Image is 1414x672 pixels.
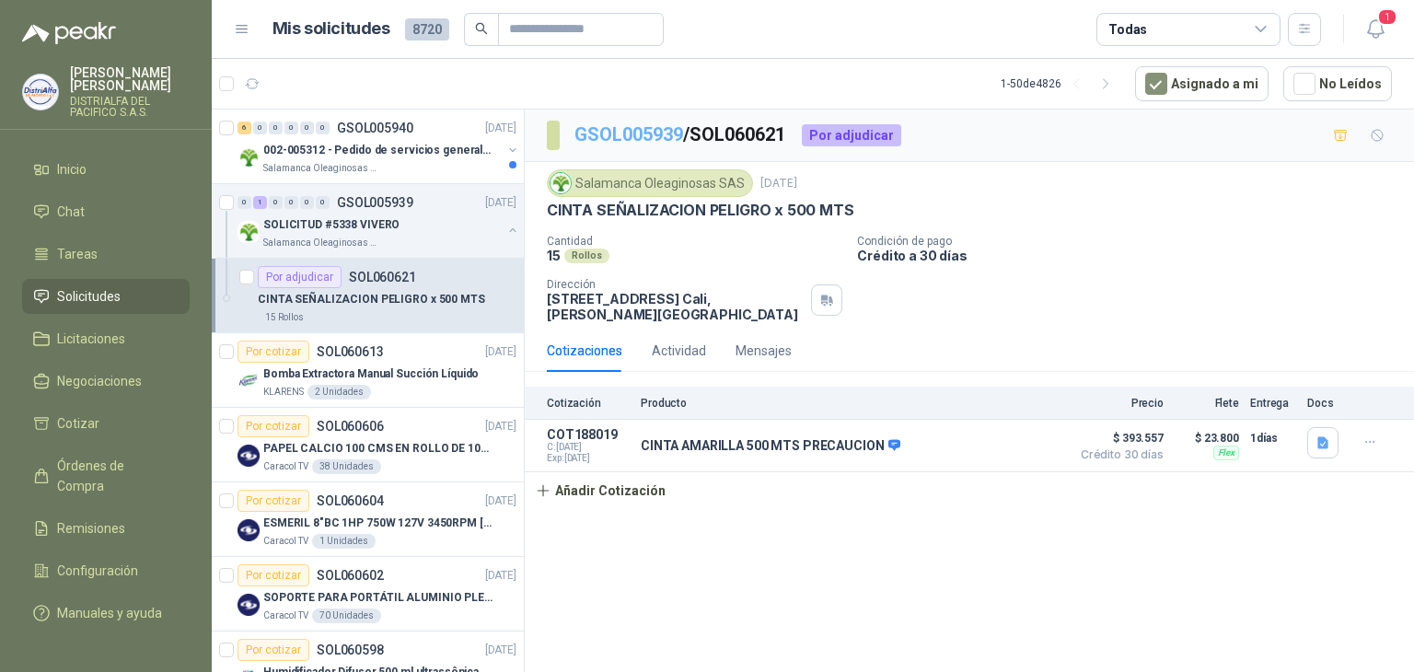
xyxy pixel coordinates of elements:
[263,142,493,159] p: 002-005312 - Pedido de servicios generales CASA RO
[547,201,854,220] p: CINTA SEÑALIZACION PELIGRO x 500 MTS
[263,608,308,623] p: Caracol TV
[547,169,753,197] div: Salamanca Oleaginosas SAS
[212,408,524,482] a: Por cotizarSOL060606[DATE] Company LogoPAPEL CALCIO 100 CMS EN ROLLO DE 100 GRCaracol TV38 Unidades
[238,122,251,134] div: 6
[1072,397,1164,410] p: Precio
[641,397,1060,410] p: Producto
[238,594,260,616] img: Company Logo
[22,22,116,44] img: Logo peakr
[22,321,190,356] a: Licitaciones
[57,244,98,264] span: Tareas
[253,122,267,134] div: 0
[22,279,190,314] a: Solicitudes
[238,415,309,437] div: Por cotizar
[337,196,413,209] p: GSOL005939
[317,494,384,507] p: SOL060604
[258,266,342,288] div: Por adjudicar
[1283,66,1392,101] button: No Leídos
[857,235,1407,248] p: Condición de pago
[57,371,142,391] span: Negociaciones
[238,146,260,168] img: Company Logo
[212,482,524,557] a: Por cotizarSOL060604[DATE] Company LogoESMERIL 8"BC 1HP 750W 127V 3450RPM [PERSON_NAME]Caracol TV...
[253,196,267,209] div: 1
[564,249,609,263] div: Rollos
[22,194,190,229] a: Chat
[307,385,371,400] div: 2 Unidades
[316,122,330,134] div: 0
[641,438,900,455] p: CINTA AMARILLA 500 MTS PRECAUCION
[485,120,516,137] p: [DATE]
[238,639,309,661] div: Por cotizar
[22,152,190,187] a: Inicio
[547,453,630,464] span: Exp: [DATE]
[70,66,190,92] p: [PERSON_NAME] [PERSON_NAME]
[337,122,413,134] p: GSOL005940
[547,278,804,291] p: Dirección
[525,472,676,509] button: Añadir Cotización
[485,418,516,435] p: [DATE]
[1213,446,1239,460] div: Flex
[57,202,85,222] span: Chat
[263,459,308,474] p: Caracol TV
[312,459,381,474] div: 38 Unidades
[1250,397,1296,410] p: Entrega
[238,445,260,467] img: Company Logo
[22,553,190,588] a: Configuración
[258,291,485,308] p: CINTA SEÑALIZACION PELIGRO x 500 MTS
[1072,449,1164,460] span: Crédito 30 días
[736,341,792,361] div: Mensajes
[574,123,683,145] a: GSOL005939
[238,221,260,243] img: Company Logo
[23,75,58,110] img: Company Logo
[212,333,524,408] a: Por cotizarSOL060613[DATE] Company LogoBomba Extractora Manual Succión LíquidoKLARENS2 Unidades
[238,117,520,176] a: 6 0 0 0 0 0 GSOL005940[DATE] Company Logo002-005312 - Pedido de servicios generales CASA ROSalama...
[1175,397,1239,410] p: Flete
[485,194,516,212] p: [DATE]
[300,122,314,134] div: 0
[802,124,901,146] div: Por adjudicar
[1250,427,1296,449] p: 1 días
[1307,397,1344,410] p: Docs
[1108,19,1147,40] div: Todas
[349,271,416,284] p: SOL060621
[317,569,384,582] p: SOL060602
[263,161,379,176] p: Salamanca Oleaginosas SAS
[1359,13,1392,46] button: 1
[1072,427,1164,449] span: $ 393.557
[272,16,390,42] h1: Mis solicitudes
[22,596,190,631] a: Manuales y ayuda
[70,96,190,118] p: DISTRIALFA DEL PACIFICO S.A.S.
[574,121,787,149] p: / SOL060621
[485,642,516,659] p: [DATE]
[22,237,190,272] a: Tareas
[263,589,493,607] p: SOPORTE PARA PORTÁTIL ALUMINIO PLEGABLE VTA
[22,364,190,399] a: Negociaciones
[269,122,283,134] div: 0
[238,191,520,250] a: 0 1 0 0 0 0 GSOL005939[DATE] Company LogoSOLICITUD #5338 VIVEROSalamanca Oleaginosas SAS
[317,643,384,656] p: SOL060598
[284,122,298,134] div: 0
[551,173,571,193] img: Company Logo
[263,515,493,532] p: ESMERIL 8"BC 1HP 750W 127V 3450RPM [PERSON_NAME]
[212,557,524,631] a: Por cotizarSOL060602[DATE] Company LogoSOPORTE PARA PORTÁTIL ALUMINIO PLEGABLE VTACaracol TV70 Un...
[212,259,524,333] a: Por adjudicarSOL060621CINTA SEÑALIZACION PELIGRO x 500 MTS15 Rollos
[57,159,87,180] span: Inicio
[547,235,842,248] p: Cantidad
[22,448,190,504] a: Órdenes de Compra
[760,175,797,192] p: [DATE]
[263,534,308,549] p: Caracol TV
[547,291,804,322] p: [STREET_ADDRESS] Cali , [PERSON_NAME][GEOGRAPHIC_DATA]
[300,196,314,209] div: 0
[263,365,479,383] p: Bomba Extractora Manual Succión Líquido
[238,370,260,392] img: Company Logo
[1001,69,1120,98] div: 1 - 50 de 4826
[317,420,384,433] p: SOL060606
[263,216,400,234] p: SOLICITUD #5338 VIVERO
[1135,66,1269,101] button: Asignado a mi
[57,413,99,434] span: Cotizar
[238,196,251,209] div: 0
[312,534,376,549] div: 1 Unidades
[238,490,309,512] div: Por cotizar
[263,440,493,458] p: PAPEL CALCIO 100 CMS EN ROLLO DE 100 GR
[263,236,379,250] p: Salamanca Oleaginosas SAS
